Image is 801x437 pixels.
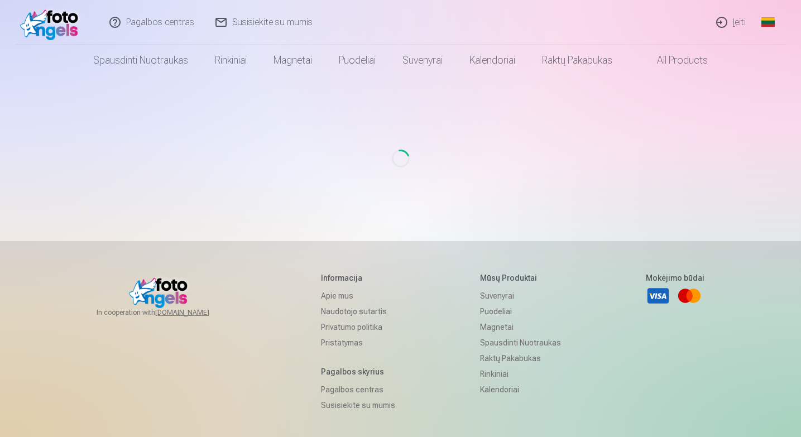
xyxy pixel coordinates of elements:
a: Apie mus [321,288,395,304]
a: All products [626,45,721,76]
a: Spausdinti nuotraukas [80,45,202,76]
span: In cooperation with [97,308,236,317]
a: Privatumo politika [321,319,395,335]
a: Naudotojo sutartis [321,304,395,319]
h5: Mūsų produktai [480,272,561,284]
a: Suvenyrai [480,288,561,304]
a: [DOMAIN_NAME] [155,308,236,317]
a: Visa [646,284,670,308]
a: Susisiekite su mumis [321,397,395,413]
a: Puodeliai [325,45,389,76]
a: Kalendoriai [480,382,561,397]
a: Pagalbos centras [321,382,395,397]
h5: Mokėjimo būdai [646,272,704,284]
a: Magnetai [480,319,561,335]
a: Pristatymas [321,335,395,350]
img: /fa2 [20,4,84,40]
a: Rinkiniai [480,366,561,382]
h5: Informacija [321,272,395,284]
a: Spausdinti nuotraukas [480,335,561,350]
a: Puodeliai [480,304,561,319]
a: Raktų pakabukas [529,45,626,76]
a: Mastercard [677,284,702,308]
a: Raktų pakabukas [480,350,561,366]
h5: Pagalbos skyrius [321,366,395,377]
a: Suvenyrai [389,45,456,76]
a: Rinkiniai [202,45,260,76]
a: Kalendoriai [456,45,529,76]
a: Magnetai [260,45,325,76]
